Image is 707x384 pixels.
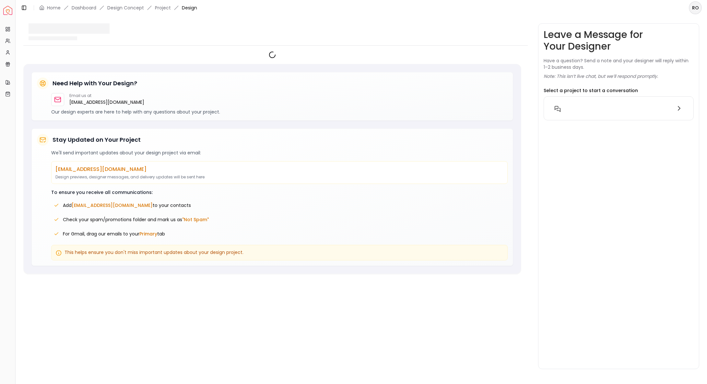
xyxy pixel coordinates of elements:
[72,5,96,11] a: Dashboard
[63,216,209,223] span: Check your spam/promotions folder and mark us as
[139,231,157,237] span: Primary
[544,73,658,79] p: Note: This isn’t live chat, but we’ll respond promptly.
[63,202,191,209] span: Add to your contacts
[55,174,503,180] p: Design previews, designer messages, and delivery updates will be sent here
[51,189,508,196] p: To ensure you receive all communications:
[55,165,503,173] p: [EMAIL_ADDRESS][DOMAIN_NAME]
[544,87,638,94] p: Select a project to start a conversation
[47,5,61,11] a: Home
[544,57,694,70] p: Have a question? Send a note and your designer will reply within 1–2 business days.
[72,202,153,209] span: [EMAIL_ADDRESS][DOMAIN_NAME]
[65,249,243,256] span: This helps ensure you don't miss important updates about your design project.
[69,93,144,98] p: Email us at
[51,109,508,115] p: Our design experts are here to help with any questions about your project.
[53,135,141,144] h5: Stay Updated on Your Project
[69,98,144,106] a: [EMAIL_ADDRESS][DOMAIN_NAME]
[3,6,12,15] img: Spacejoy Logo
[63,231,165,237] span: For Gmail, drag our emails to your tab
[689,1,702,14] button: RO
[689,2,701,14] span: RO
[544,29,694,52] h3: Leave a Message for Your Designer
[182,216,209,223] span: "Not Spam"
[53,79,137,88] h5: Need Help with Your Design?
[155,5,171,11] a: Project
[107,5,144,11] li: Design Concept
[39,5,197,11] nav: breadcrumb
[51,150,508,156] p: We'll send important updates about your design project via email:
[182,5,197,11] span: Design
[3,6,12,15] a: Spacejoy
